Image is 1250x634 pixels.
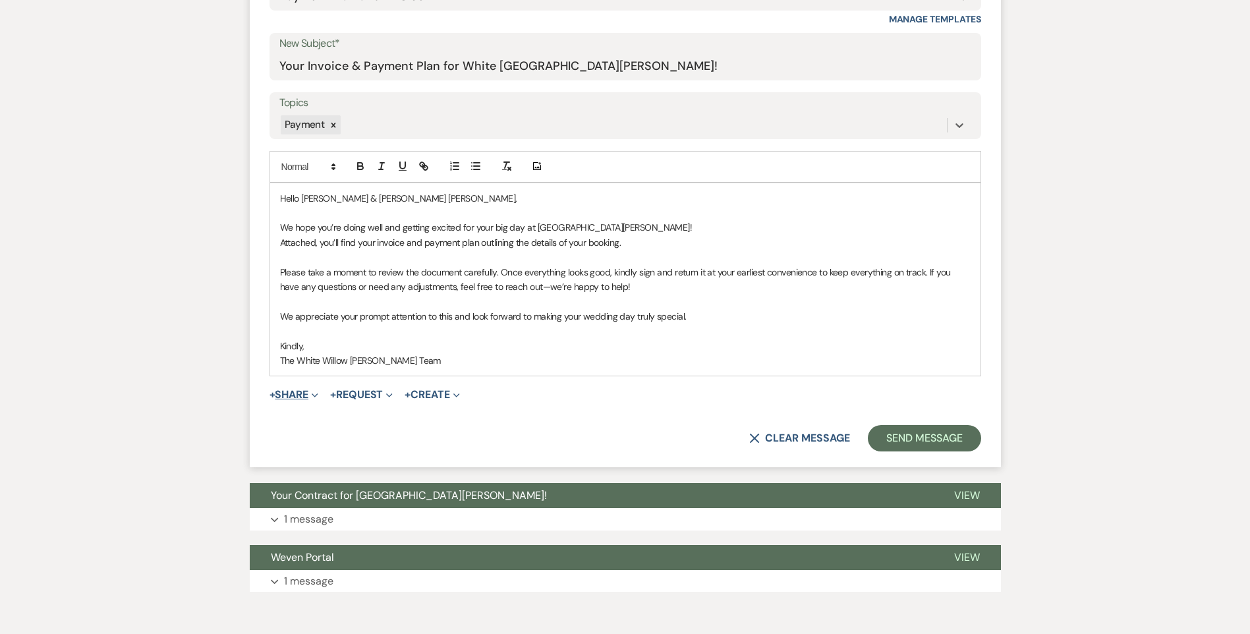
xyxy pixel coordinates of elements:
[250,570,1001,592] button: 1 message
[933,483,1001,508] button: View
[280,220,971,235] p: We hope you’re doing well and getting excited for your big day at [GEOGRAPHIC_DATA][PERSON_NAME]!
[954,488,980,502] span: View
[280,235,971,250] p: Attached, you’ll find your invoice and payment plan outlining the details of your booking.
[280,339,971,353] p: Kindly,
[250,483,933,508] button: Your Contract for [GEOGRAPHIC_DATA][PERSON_NAME]!
[280,191,971,206] p: Hello [PERSON_NAME] & [PERSON_NAME] [PERSON_NAME],
[271,488,547,502] span: Your Contract for [GEOGRAPHIC_DATA][PERSON_NAME]!
[330,389,393,400] button: Request
[281,115,327,134] div: Payment
[868,425,980,451] button: Send Message
[284,511,333,528] p: 1 message
[749,433,849,444] button: Clear message
[280,265,971,295] p: Please take a moment to review the document carefully. Once everything looks good, kindly sign an...
[889,13,981,25] a: Manage Templates
[250,508,1001,531] button: 1 message
[284,573,333,590] p: 1 message
[280,309,971,324] p: We appreciate your prompt attention to this and look forward to making your wedding day truly spe...
[271,550,334,564] span: Weven Portal
[280,353,971,368] p: The White Willow [PERSON_NAME] Team
[270,389,275,400] span: +
[279,94,971,113] label: Topics
[250,545,933,570] button: Weven Portal
[405,389,411,400] span: +
[954,550,980,564] span: View
[330,389,336,400] span: +
[405,389,459,400] button: Create
[279,34,971,53] label: New Subject*
[933,545,1001,570] button: View
[270,389,319,400] button: Share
